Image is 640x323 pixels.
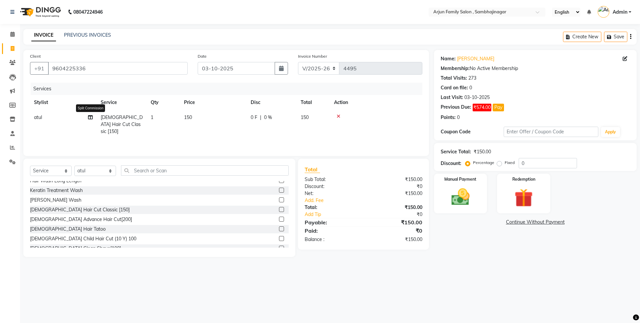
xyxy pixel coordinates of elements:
div: ₹150.00 [474,148,491,155]
a: Add Tip [300,211,374,218]
label: Date [198,53,207,59]
div: Total: [300,204,363,211]
a: [PERSON_NAME] [457,55,494,62]
div: Balance : [300,236,363,243]
div: Split Commission [76,104,105,112]
div: Net: [300,190,363,197]
label: Invoice Number [298,53,327,59]
a: Continue Without Payment [435,219,635,226]
th: Stylist [30,95,97,110]
div: Services [31,83,427,95]
span: ₹574.00 [473,104,491,111]
span: 0 F [251,114,257,121]
span: 150 [301,114,309,120]
div: [PERSON_NAME] Wash [30,197,81,204]
th: Price [180,95,247,110]
div: Service Total: [441,148,471,155]
span: | [260,114,261,121]
img: Admin [598,6,609,18]
input: Search by Name/Mobile/Email/Code [48,62,188,75]
th: Qty [147,95,180,110]
div: [DEMOGRAPHIC_DATA] Hair Tatoo [30,226,106,233]
div: Paid: [300,227,363,235]
div: ₹150.00 [363,176,427,183]
div: 0 [457,114,460,121]
label: Redemption [512,176,535,182]
span: 150 [184,114,192,120]
th: Action [330,95,422,110]
div: Sub Total: [300,176,363,183]
div: [DEMOGRAPHIC_DATA] Advance Hair Cut[200] [30,216,132,223]
label: Fixed [505,160,515,166]
span: [DEMOGRAPHIC_DATA] Hair Cut Classic [150] [101,114,143,134]
div: Name: [441,55,456,62]
div: Previous Due: [441,104,471,111]
a: INVOICE [31,29,56,41]
b: 08047224946 [73,3,103,21]
div: [DEMOGRAPHIC_DATA] Clean Shave[100] [30,245,121,252]
div: ₹150.00 [363,190,427,197]
button: +91 [30,62,49,75]
div: Points: [441,114,456,121]
button: Apply [601,127,620,137]
div: ₹0 [374,211,427,218]
div: Card on file: [441,84,468,91]
div: ₹0 [363,183,427,190]
div: Discount: [300,183,363,190]
span: Total [305,166,320,173]
div: Keratin Treatment Wash [30,187,83,194]
button: Pay [493,104,504,111]
label: Percentage [473,160,494,166]
th: Total [297,95,330,110]
div: 273 [468,75,476,82]
span: 0 % [264,114,272,121]
label: Client [30,53,41,59]
div: Payable: [300,218,363,226]
div: Coupon Code [441,128,504,135]
span: 1 [151,114,153,120]
div: 03-10-2025 [464,94,490,101]
span: Admin [613,9,627,16]
img: _gift.svg [509,186,539,209]
div: ₹150.00 [363,204,427,211]
th: Disc [247,95,297,110]
span: atul [34,114,42,120]
th: Service [97,95,147,110]
div: Hair Wash Long Length [30,177,81,184]
button: Save [604,32,627,42]
input: Search or Scan [121,165,289,176]
a: PREVIOUS INVOICES [64,32,111,38]
a: Add. Fee [300,197,427,204]
div: ₹150.00 [363,218,427,226]
div: [DEMOGRAPHIC_DATA] Child Hair Cut (10 Y) 100 [30,235,136,242]
img: logo [17,3,63,21]
div: Last Visit: [441,94,463,101]
div: 0 [469,84,472,91]
div: [DEMOGRAPHIC_DATA] Hair Cut Classic [150] [30,206,130,213]
img: _cash.svg [446,186,476,208]
div: ₹150.00 [363,236,427,243]
div: Total Visits: [441,75,467,82]
label: Manual Payment [444,176,476,182]
div: Membership: [441,65,470,72]
div: Discount: [441,160,461,167]
div: ₹0 [363,227,427,235]
button: Create New [563,32,601,42]
input: Enter Offer / Coupon Code [504,127,598,137]
div: No Active Membership [441,65,630,72]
